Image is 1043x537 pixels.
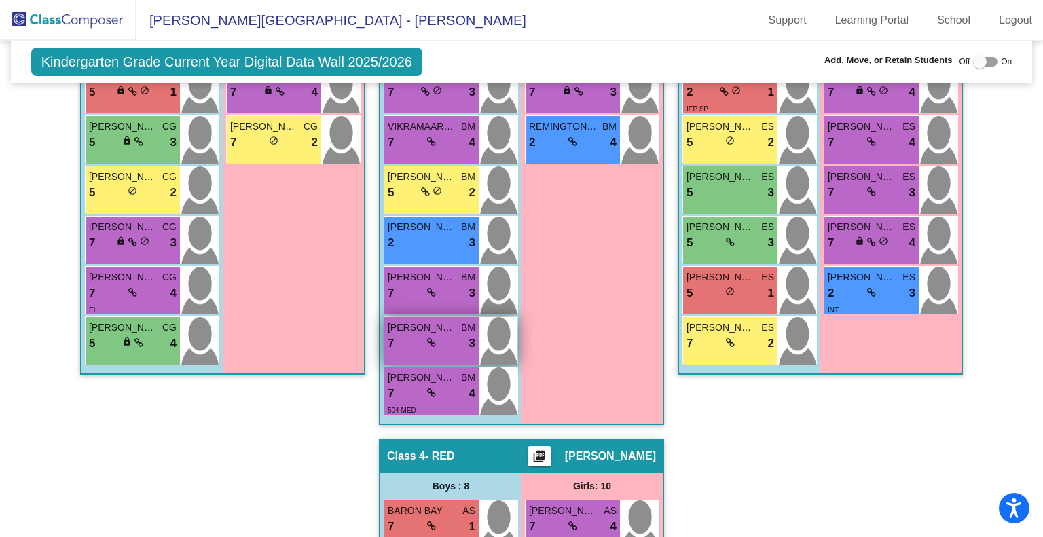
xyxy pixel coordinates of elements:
[687,234,693,252] span: 5
[725,286,735,296] span: do_not_disturb_alt
[687,220,754,234] span: [PERSON_NAME][GEOGRAPHIC_DATA]
[388,335,394,352] span: 7
[388,385,394,403] span: 7
[388,371,456,385] span: [PERSON_NAME]
[388,170,456,184] span: [PERSON_NAME]
[312,84,318,101] span: 4
[162,320,177,335] span: CG
[263,86,273,95] span: lock
[136,10,526,31] span: [PERSON_NAME][GEOGRAPHIC_DATA] - [PERSON_NAME]
[902,270,915,284] span: ES
[879,236,888,246] span: do_not_disturb_alt
[909,284,915,302] span: 3
[31,48,422,76] span: Kindergarten Grade Current Year Digital Data Wall 2025/2026
[562,86,572,95] span: lock
[89,234,95,252] span: 7
[304,119,318,134] span: CG
[89,84,95,101] span: 5
[768,234,774,252] span: 3
[902,119,915,134] span: ES
[388,284,394,302] span: 7
[761,119,774,134] span: ES
[529,504,597,518] span: [PERSON_NAME]
[909,134,915,151] span: 4
[89,306,101,314] span: ELL
[89,184,95,202] span: 5
[162,220,177,234] span: CG
[529,84,535,101] span: 7
[170,284,177,302] span: 4
[433,86,442,95] span: do_not_disturb_alt
[855,86,864,95] span: lock
[170,234,177,252] span: 3
[140,236,149,246] span: do_not_disturb_alt
[768,284,774,302] span: 1
[469,84,475,101] span: 3
[768,335,774,352] span: 2
[388,407,416,414] span: 504 MED
[824,10,920,31] a: Learning Portal
[89,335,95,352] span: 5
[758,10,818,31] a: Support
[604,504,617,518] span: AS
[902,170,915,184] span: ES
[761,270,774,284] span: ES
[731,86,741,95] span: do_not_disturb_alt
[230,84,236,101] span: 7
[230,134,236,151] span: 7
[462,504,475,518] span: AS
[531,449,547,468] mat-icon: picture_as_pdf
[828,119,896,134] span: [PERSON_NAME]
[687,105,708,113] span: IEP SP
[388,504,456,518] span: BARON BAY
[461,371,475,385] span: BM
[128,186,137,196] span: do_not_disturb_alt
[602,119,617,134] span: BM
[828,84,834,101] span: 7
[89,320,157,335] span: [PERSON_NAME]
[312,134,318,151] span: 2
[461,320,475,335] span: BM
[926,10,981,31] a: School
[687,320,754,335] span: [PERSON_NAME]
[761,170,774,184] span: ES
[469,134,475,151] span: 4
[528,446,551,466] button: Print Students Details
[469,234,475,252] span: 3
[425,449,455,463] span: - RED
[824,54,953,67] span: Add, Move, or Retain Students
[988,10,1043,31] a: Logout
[610,134,617,151] span: 4
[387,449,425,463] span: Class 4
[828,134,834,151] span: 7
[610,84,617,101] span: 3
[388,518,394,536] span: 7
[230,119,298,134] span: [PERSON_NAME]
[461,119,475,134] span: BM
[89,134,95,151] span: 5
[170,184,177,202] span: 2
[269,136,278,145] span: do_not_disturb_alt
[162,270,177,284] span: CG
[610,518,617,536] span: 4
[122,136,132,145] span: lock
[89,170,157,184] span: [PERSON_NAME]
[909,184,915,202] span: 3
[828,234,834,252] span: 7
[388,320,456,335] span: [PERSON_NAME]
[565,449,656,463] span: [PERSON_NAME]
[855,236,864,246] span: lock
[828,220,896,234] span: [PERSON_NAME]
[170,335,177,352] span: 4
[388,84,394,101] span: 7
[959,56,970,68] span: Off
[388,234,394,252] span: 2
[388,270,456,284] span: [PERSON_NAME]
[768,84,774,101] span: 1
[768,184,774,202] span: 3
[461,270,475,284] span: BM
[388,220,456,234] span: [PERSON_NAME]
[469,518,475,536] span: 1
[687,335,693,352] span: 7
[687,170,754,184] span: [PERSON_NAME]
